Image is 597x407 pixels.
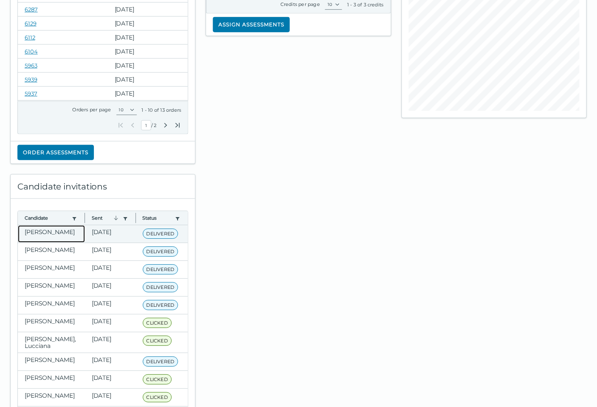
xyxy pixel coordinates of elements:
span: Total Pages [153,122,157,129]
clr-dg-cell: [DATE] [85,389,136,406]
clr-dg-cell: [PERSON_NAME] [18,389,85,406]
button: Last Page [174,122,181,129]
clr-dg-cell: [PERSON_NAME] [18,371,85,388]
span: DELIVERED [143,264,178,274]
clr-dg-cell: [PERSON_NAME] [18,353,85,370]
div: 1 - 10 of 13 orders [142,107,181,113]
button: Next Page [162,122,169,129]
input: Current Page [141,120,151,130]
clr-dg-cell: [PERSON_NAME] [18,225,85,243]
a: 6104 [25,48,38,55]
clr-dg-cell: [DATE] [108,59,188,72]
clr-dg-cell: [PERSON_NAME] [18,279,85,296]
span: DELIVERED [143,282,178,292]
span: DELIVERED [143,246,178,257]
button: Previous Page [129,122,136,129]
clr-dg-cell: [DATE] [108,17,188,30]
label: Credits per page [280,1,320,7]
button: Sent [92,215,119,221]
button: Status [143,215,172,221]
clr-dg-cell: [DATE] [85,297,136,314]
button: First Page [117,122,124,129]
span: CLICKED [143,392,172,402]
clr-dg-cell: [DATE] [85,353,136,370]
a: 6129 [25,20,37,27]
span: DELIVERED [143,356,178,367]
clr-dg-cell: [DATE] [108,31,188,44]
button: Assign assessments [213,17,290,32]
button: Column resize handle [82,209,88,227]
clr-dg-cell: [DATE] [108,73,188,86]
clr-dg-cell: [DATE] [85,279,136,296]
button: Order assessments [17,145,94,160]
clr-dg-cell: [DATE] [85,243,136,260]
a: 5963 [25,62,37,69]
span: CLICKED [143,318,172,328]
div: / [117,120,181,130]
clr-dg-cell: [DATE] [85,261,136,278]
clr-dg-cell: [DATE] [85,314,136,332]
button: Candidate [25,215,68,221]
label: Orders per page [73,107,111,113]
clr-dg-cell: [DATE] [85,225,136,243]
clr-dg-cell: [PERSON_NAME] [18,243,85,260]
div: Candidate invitations [11,175,195,199]
clr-dg-cell: [DATE] [108,45,188,58]
clr-dg-cell: [PERSON_NAME] [18,314,85,332]
clr-dg-cell: [DATE] [108,3,188,16]
button: Column resize handle [133,209,139,227]
span: DELIVERED [143,300,178,310]
a: 6287 [25,6,38,13]
clr-dg-cell: [DATE] [85,371,136,388]
a: 5939 [25,76,37,83]
clr-dg-cell: [PERSON_NAME] [18,297,85,314]
span: CLICKED [143,374,172,384]
clr-dg-cell: [DATE] [108,87,188,100]
clr-dg-cell: [DATE] [85,332,136,353]
clr-dg-cell: [PERSON_NAME], Lucciana [18,332,85,353]
a: 6112 [25,34,35,41]
span: DELIVERED [143,229,178,239]
span: CLICKED [143,336,172,346]
clr-dg-cell: [PERSON_NAME] [18,261,85,278]
a: 5937 [25,90,37,97]
div: 1 - 3 of 3 credits [347,1,384,8]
